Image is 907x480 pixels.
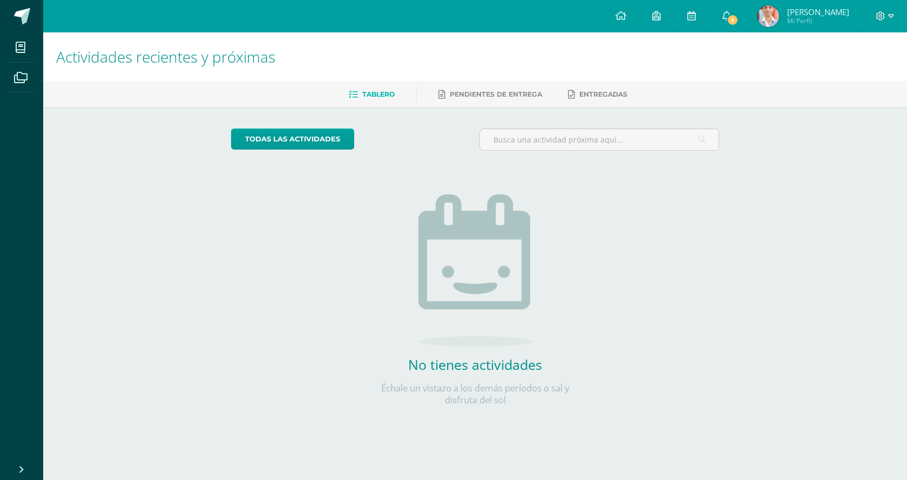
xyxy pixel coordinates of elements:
input: Busca una actividad próxima aquí... [480,129,719,150]
span: Entregadas [579,90,627,98]
a: Tablero [349,86,395,103]
img: 311b8cebe39389ba858d4b5aa0ec3d82.png [757,5,779,27]
span: Actividades recientes y próximas [56,46,275,67]
a: Pendientes de entrega [438,86,542,103]
span: Mi Perfil [787,16,849,25]
span: 1 [727,14,739,26]
p: Échale un vistazo a los demás períodos o sal y disfruta del sol [367,382,583,406]
span: Tablero [362,90,395,98]
a: todas las Actividades [231,129,354,150]
span: [PERSON_NAME] [787,6,849,17]
h2: No tienes actividades [367,355,583,374]
a: Entregadas [568,86,627,103]
img: no_activities.png [418,194,532,347]
span: Pendientes de entrega [450,90,542,98]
